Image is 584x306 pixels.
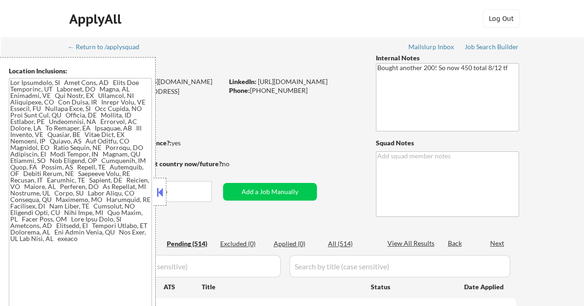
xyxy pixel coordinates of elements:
[68,44,148,50] div: ← Return to /applysquad
[387,239,437,248] div: View All Results
[258,78,328,85] a: [URL][DOMAIN_NAME]
[9,66,152,76] div: Location Inclusions:
[274,239,320,248] div: Applied (0)
[222,159,249,169] div: no
[229,86,250,94] strong: Phone:
[483,9,520,28] button: Log Out
[167,239,213,248] div: Pending (514)
[376,138,519,148] div: Squad Notes
[289,255,510,277] input: Search by title (case sensitive)
[464,282,505,292] div: Date Applied
[490,239,505,248] div: Next
[223,183,317,201] button: Add a Job Manually
[202,282,362,292] div: Title
[229,86,361,95] div: [PHONE_NUMBER]
[408,43,455,52] a: Mailslurp Inbox
[164,282,202,292] div: ATS
[376,53,519,63] div: Internal Notes
[229,78,256,85] strong: LinkedIn:
[371,278,451,295] div: Status
[72,255,281,277] input: Search by company (case sensitive)
[408,44,455,50] div: Mailslurp Inbox
[220,239,267,248] div: Excluded (0)
[465,44,519,50] div: Job Search Builder
[68,43,148,52] a: ← Return to /applysquad
[69,11,124,27] div: ApplyAll
[328,239,374,248] div: All (514)
[448,239,463,248] div: Back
